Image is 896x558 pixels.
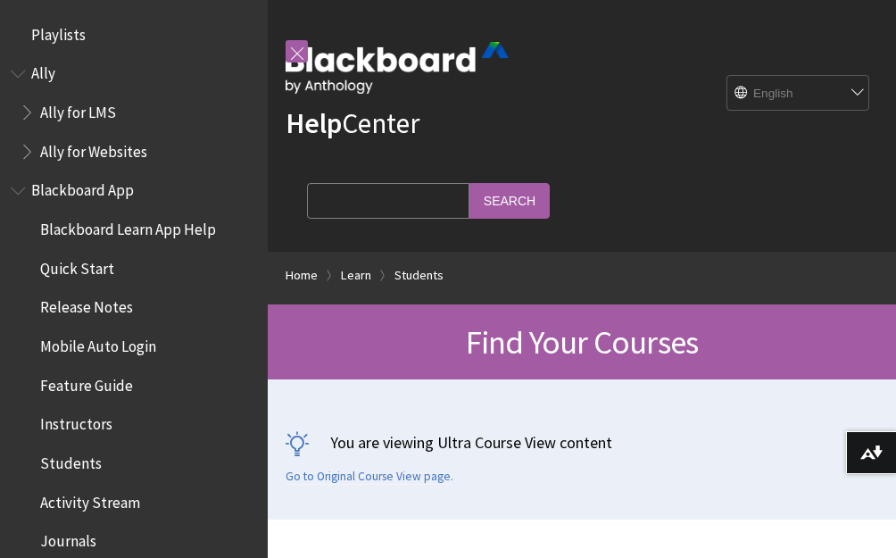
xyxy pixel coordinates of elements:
span: Quick Start [40,254,114,278]
span: Ally for Websites [40,137,147,161]
span: Students [40,448,102,472]
span: Blackboard App [31,176,134,200]
a: HelpCenter [286,105,419,141]
a: Learn [341,264,371,287]
a: Go to Original Course View page. [286,469,453,485]
span: Ally [31,59,55,83]
span: Release Notes [40,293,133,317]
a: Students [394,264,444,287]
a: Home [286,264,318,287]
span: Ally for LMS [40,97,116,121]
input: Search [469,183,550,218]
span: Find Your Courses [466,321,698,362]
nav: Book outline for Playlists [11,20,257,50]
nav: Book outline for Anthology Ally Help [11,59,257,167]
span: Feature Guide [40,371,133,395]
span: Instructors [40,410,112,434]
span: Mobile Auto Login [40,331,156,355]
p: You are viewing Ultra Course View content [286,431,878,454]
span: Playlists [31,20,86,44]
select: Site Language Selector [727,76,870,112]
span: Journals [40,527,96,551]
span: Activity Stream [40,487,140,512]
span: Blackboard Learn App Help [40,214,216,238]
img: Blackboard by Anthology [286,42,509,94]
strong: Help [286,105,342,141]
